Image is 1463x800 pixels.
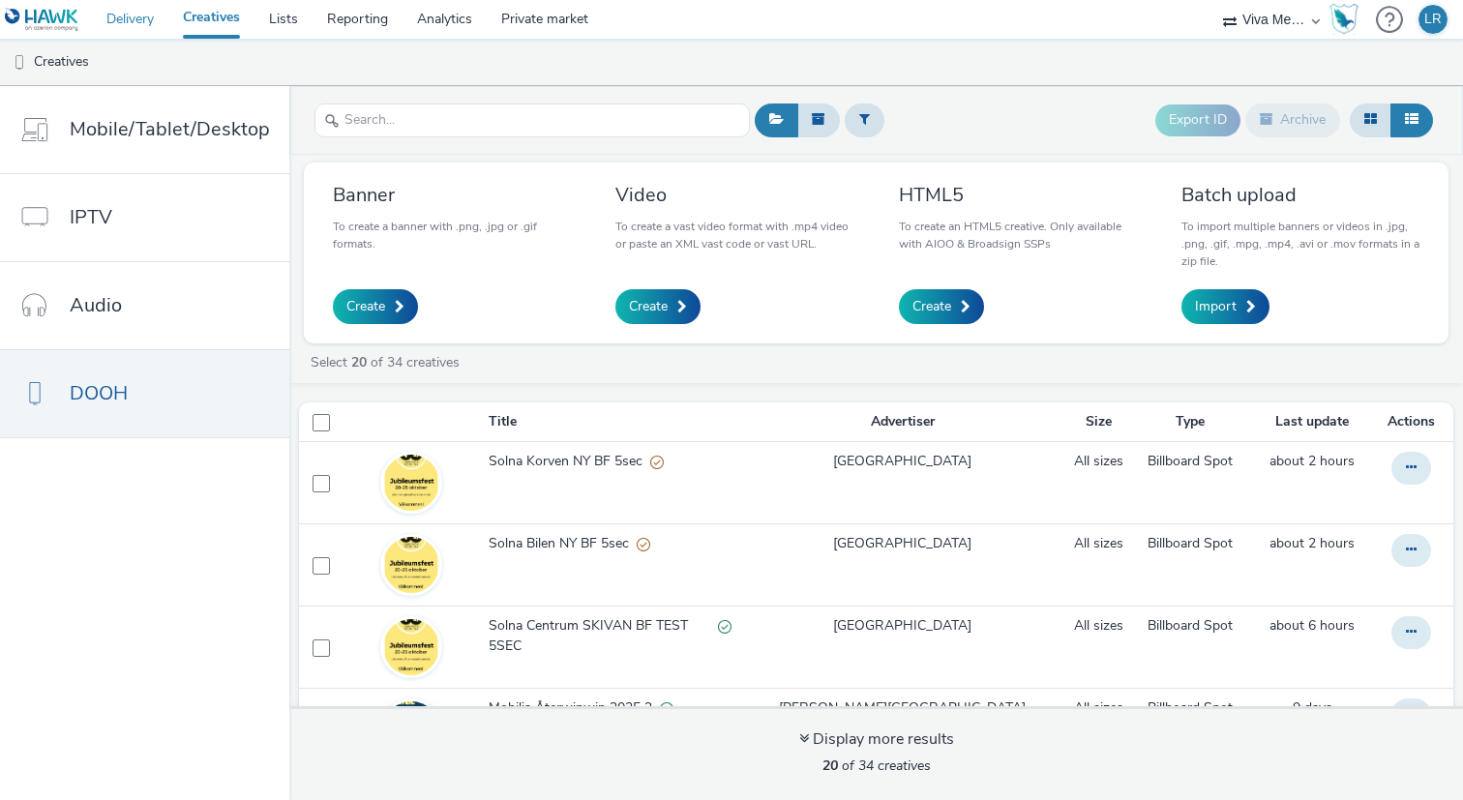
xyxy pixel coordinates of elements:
[1424,5,1442,34] div: LR
[489,534,637,553] span: Solna Bilen NY BF 5sec
[660,698,673,719] div: Valid
[70,291,122,319] span: Audio
[1148,698,1233,718] a: Billboard Spot
[650,452,664,472] div: Partially valid
[489,616,739,666] a: Solna Centrum SKIVAN BF TEST 5SECValid
[489,698,660,718] span: Mobilia Återwinwin 2025 2
[333,182,571,208] h3: Banner
[1293,698,1332,718] a: 6 October 2025, 13:36
[70,203,112,231] span: IPTV
[489,452,650,471] span: Solna Korven NY BF 5sec
[1074,616,1123,636] a: All sizes
[718,616,731,637] div: Valid
[833,452,971,471] a: [GEOGRAPHIC_DATA]
[383,433,439,533] img: 313a24e4-8ce9-40ba-b6fd-f5e450117fbd.jpg
[1390,104,1433,136] button: Table
[489,616,718,656] span: Solna Centrum SKIVAN BF TEST 5SEC
[383,598,439,697] img: 3e965f03-7de0-4fe6-ba7f-7296f6ff7824.jpg
[899,218,1137,252] p: To create an HTML5 creative. Only available with AIOO & Broadsign SSPs
[799,728,954,751] div: Display more results
[1074,534,1123,553] a: All sizes
[779,698,1026,718] a: [PERSON_NAME][GEOGRAPHIC_DATA]
[314,104,750,137] input: Search...
[1269,534,1355,553] a: 15 October 2025, 21:15
[1181,289,1269,324] a: Import
[833,534,971,553] a: [GEOGRAPHIC_DATA]
[10,53,29,73] img: dooh
[70,379,128,407] span: DOOH
[351,353,367,371] strong: 20
[487,402,741,442] th: Title
[1148,616,1233,636] a: Billboard Spot
[346,297,385,316] span: Create
[1350,104,1391,136] button: Grid
[1064,402,1133,442] th: Size
[1195,297,1237,316] span: Import
[489,698,739,727] a: Mobilia Återwinwin 2025 2Valid
[1269,452,1355,470] span: about 2 hours
[489,452,739,481] a: Solna Korven NY BF 5secPartially valid
[333,289,418,324] a: Create
[383,516,439,615] img: 91f3640d-56ac-4e6f-8cc1-588fee3b5a5f.jpg
[912,297,951,316] span: Create
[489,534,739,563] a: Solna Bilen NY BF 5secPartially valid
[309,353,467,371] a: Select of 34 creatives
[741,402,1064,442] th: Advertiser
[1148,452,1233,471] a: Billboard Spot
[1269,452,1355,471] a: 15 October 2025, 21:16
[1148,534,1233,553] a: Billboard Spot
[1181,182,1419,208] h3: Batch upload
[615,182,853,208] h3: Video
[615,218,853,252] p: To create a vast video format with .mp4 video or paste an XML vast code or vast URL.
[1329,4,1366,35] a: Hawk Academy
[1293,698,1332,717] span: 9 days
[637,534,650,554] div: Partially valid
[822,756,838,775] strong: 20
[1377,402,1453,442] th: Actions
[1269,616,1355,636] a: 15 October 2025, 17:31
[833,616,971,636] a: [GEOGRAPHIC_DATA]
[1247,402,1377,442] th: Last update
[822,756,931,775] span: of 34 creatives
[1269,616,1355,635] span: about 6 hours
[1155,104,1240,135] button: Export ID
[1181,218,1419,270] p: To import multiple banners or videos in .jpg, .png, .gif, .mpg, .mp4, .avi or .mov formats in a z...
[1269,534,1355,552] span: about 2 hours
[1329,4,1358,35] img: Hawk Academy
[1245,104,1340,136] button: Archive
[333,218,571,252] p: To create a banner with .png, .jpg or .gif formats.
[629,297,668,316] span: Create
[5,8,79,32] img: undefined Logo
[899,182,1137,208] h3: HTML5
[1074,698,1123,718] a: All sizes
[70,115,270,143] span: Mobile/Tablet/Desktop
[899,289,984,324] a: Create
[615,289,701,324] a: Create
[1133,402,1248,442] th: Type
[1074,452,1123,471] a: All sizes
